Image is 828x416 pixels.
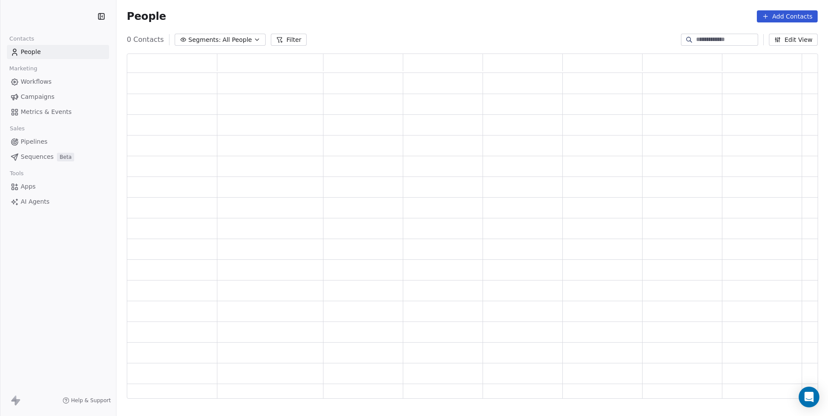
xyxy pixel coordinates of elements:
[21,107,72,117] span: Metrics & Events
[7,135,109,149] a: Pipelines
[63,397,111,404] a: Help & Support
[223,35,252,44] span: All People
[21,182,36,191] span: Apps
[6,62,41,75] span: Marketing
[21,152,53,161] span: Sequences
[57,153,74,161] span: Beta
[21,92,54,101] span: Campaigns
[7,180,109,194] a: Apps
[757,10,818,22] button: Add Contacts
[7,105,109,119] a: Metrics & Events
[21,137,47,146] span: Pipelines
[7,45,109,59] a: People
[7,195,109,209] a: AI Agents
[7,75,109,89] a: Workflows
[6,167,27,180] span: Tools
[71,397,111,404] span: Help & Support
[127,35,164,45] span: 0 Contacts
[7,150,109,164] a: SequencesBeta
[188,35,221,44] span: Segments:
[799,387,819,407] div: Open Intercom Messenger
[769,34,818,46] button: Edit View
[21,77,52,86] span: Workflows
[21,47,41,57] span: People
[21,197,50,206] span: AI Agents
[6,122,28,135] span: Sales
[7,90,109,104] a: Campaigns
[271,34,307,46] button: Filter
[6,32,38,45] span: Contacts
[127,10,166,23] span: People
